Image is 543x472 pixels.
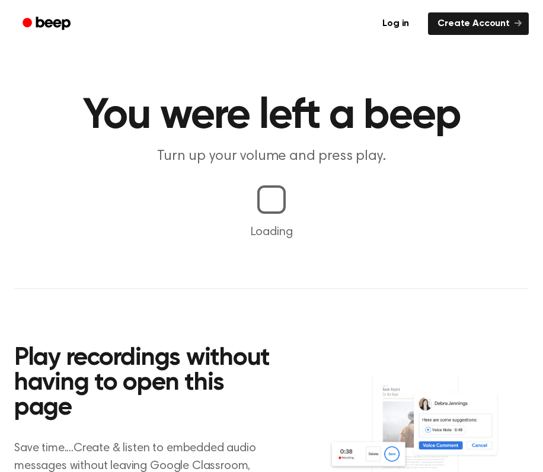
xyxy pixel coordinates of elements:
[44,147,499,166] p: Turn up your volume and press play.
[370,10,421,37] a: Log in
[14,346,281,420] h2: Play recordings without having to open this page
[14,95,529,137] h1: You were left a beep
[14,223,529,241] p: Loading
[428,12,529,35] a: Create Account
[14,12,81,36] a: Beep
